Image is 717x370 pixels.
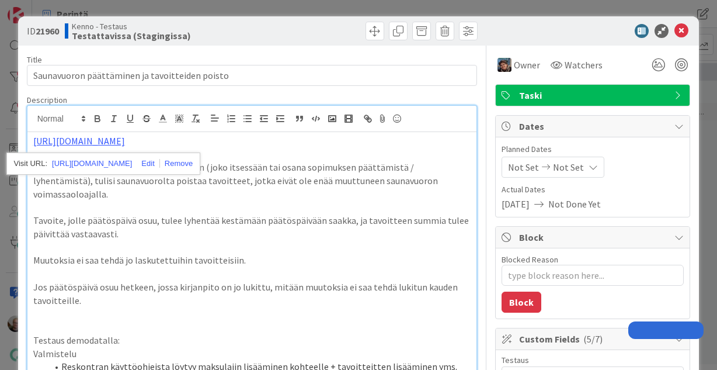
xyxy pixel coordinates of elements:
span: ID [27,24,59,38]
span: Taski [519,88,669,102]
span: Dates [519,119,669,133]
span: Not Set [553,160,584,174]
label: Title [27,54,42,65]
b: 21960 [36,25,59,37]
p: Valmistelu [33,347,471,361]
span: Owner [514,58,540,72]
button: Block [502,292,541,313]
b: Testattavissa (Stagingissa) [72,31,191,40]
span: Not Set [508,160,539,174]
span: Actual Dates [502,184,684,196]
input: type card name here... [27,65,478,86]
p: Jos päätöspäivä osuu hetkeen, jossa kirjanpito on jo lukittu, mitään muutoksia ei saa tehdä lukit... [33,281,471,307]
label: Blocked Reason [502,254,558,265]
p: Tavoite, jolle päätöspäivä osuu, tulee lyhentää kestämään päätöspäivään saakka, ja tavoitteen sum... [33,214,471,240]
span: Planned Dates [502,143,684,155]
span: Kenno - Testaus [72,22,191,31]
span: ( 5/7 ) [583,333,603,345]
p: Jos saunavuoro päätetään tai lyhennetään (joko itsessään tai osana sopimuksen päättämistä / lyhen... [33,161,471,200]
img: PP [497,58,511,72]
span: Block [519,230,669,244]
span: Not Done Yet [548,197,601,211]
span: [DATE] [502,197,530,211]
span: Custom Fields [519,332,669,346]
span: Watchers [565,58,603,72]
a: [URL][DOMAIN_NAME] [33,135,125,147]
div: Testaus [502,356,684,364]
a: [URL][DOMAIN_NAME] [52,156,132,171]
span: Description [27,95,67,105]
p: Muutoksia ei saa tehdä jo laskutettuihin tavoitteisiin. [33,254,471,267]
p: Testaus demodatalla: [33,334,471,347]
